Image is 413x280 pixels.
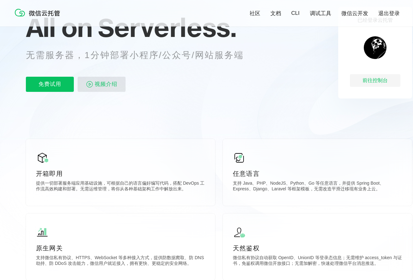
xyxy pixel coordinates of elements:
p: 微信私有协议自动获取 OpenID、UnionID 等登录态信息；无需维护 access_token 与证书，免鉴权调用微信开放接口；无需加解密，快速处理微信平台消息推送。 [233,255,402,268]
img: video_play.svg [86,80,93,88]
a: 微信云开发 [341,10,368,17]
a: 退出登录 [378,10,400,17]
p: 开箱即用 [36,169,205,178]
p: 提供一切部署服务端应用基础设施，可根据自己的语言偏好编写代码，搭配 DevOps 工作流高效构建和部署。无需运维管理，将你从各种基础架构工作中解放出来。 [36,181,205,193]
span: All on [26,12,92,43]
img: 微信云托管 [14,6,64,19]
p: 免费试用 [26,77,74,92]
a: 社区 [250,10,260,17]
p: 任意语言 [233,169,402,178]
a: 调试工具 [310,10,331,17]
span: Serverless. [98,12,236,43]
a: CLI [291,10,299,16]
p: 无需服务器，1分钟部署小程序/公众号/网站服务端 [26,49,256,62]
div: 前往控制台 [350,74,400,87]
p: 原生网关 [36,244,205,253]
span: 视频介绍 [95,77,117,92]
a: 文档 [270,10,281,17]
p: 天然鉴权 [233,244,402,253]
p: 支持微信私有协议、HTTPS、WebSocket 等多种接入方式，提供防数据爬取、防 DNS 劫持、防 DDoS 攻击能力，微信用户就近接入，拥有更快、更稳定的安全网络。 [36,255,205,268]
p: 支持 Java、PHP、NodeJS、Python、Go 等任意语言，并提供 Spring Boot、Express、Django、Laravel 等框架模板，无需改造平滑迁移现有业务上云。 [233,181,402,193]
a: 微信云托管 [14,15,64,20]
